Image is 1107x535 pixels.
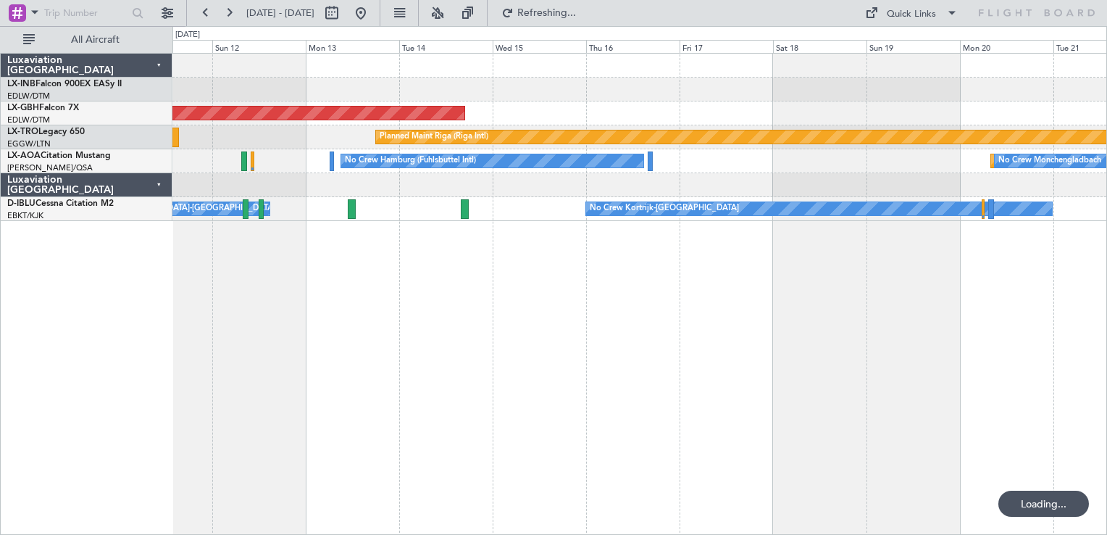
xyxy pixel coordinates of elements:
div: Tue 14 [399,40,493,53]
button: All Aircraft [16,28,157,51]
a: LX-GBHFalcon 7X [7,104,79,112]
div: Owner [GEOGRAPHIC_DATA]-[GEOGRAPHIC_DATA] [80,198,275,220]
div: Planned Maint Riga (Riga Intl) [380,126,488,148]
div: Mon 13 [306,40,399,53]
span: Refreshing... [517,8,577,18]
span: LX-INB [7,80,35,88]
div: Wed 15 [493,40,586,53]
button: Quick Links [858,1,965,25]
div: Sat 18 [773,40,866,53]
span: All Aircraft [38,35,153,45]
a: LX-TROLegacy 650 [7,128,85,136]
div: Thu 16 [586,40,680,53]
a: EGGW/LTN [7,138,51,149]
div: No Crew Monchengladbach [998,150,1101,172]
a: EBKT/KJK [7,210,43,221]
a: LX-INBFalcon 900EX EASy II [7,80,122,88]
div: Sun 12 [212,40,306,53]
a: EDLW/DTM [7,115,50,125]
span: D-IBLU [7,199,35,208]
div: Sun 19 [866,40,960,53]
div: Quick Links [887,7,936,22]
a: EDLW/DTM [7,91,50,101]
div: No Crew Hamburg (Fuhlsbuttel Intl) [345,150,476,172]
button: Refreshing... [495,1,582,25]
span: LX-AOA [7,152,41,160]
span: LX-TRO [7,128,38,136]
input: Trip Number [44,2,128,24]
div: Loading... [998,491,1089,517]
div: [DATE] [175,29,200,41]
span: [DATE] - [DATE] [246,7,314,20]
div: No Crew Kortrijk-[GEOGRAPHIC_DATA] [590,198,739,220]
span: LX-GBH [7,104,39,112]
a: D-IBLUCessna Citation M2 [7,199,114,208]
div: Fri 17 [680,40,773,53]
a: LX-AOACitation Mustang [7,152,111,160]
a: [PERSON_NAME]/QSA [7,162,93,173]
div: Mon 20 [960,40,1053,53]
